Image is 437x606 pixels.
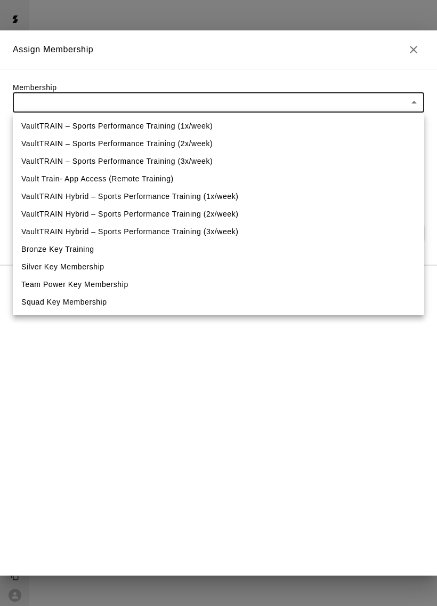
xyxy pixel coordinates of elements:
[13,170,424,188] li: Vault Train- App Access (Remote Training)
[13,241,424,258] li: Bronze Key Training
[13,223,424,241] li: VaultTRAIN Hybrid – Sports Performance Training (3x/week)
[13,135,424,153] li: VaultTRAIN – Sports Performance Training (2x/week)
[13,258,424,276] li: Silver Key Membership
[13,117,424,135] li: VaultTRAIN – Sports Performance Training (1x/week)
[13,153,424,170] li: VaultTRAIN – Sports Performance Training (3x/week)
[13,205,424,223] li: VaultTRAIN Hybrid – Sports Performance Training (2x/week)
[13,188,424,205] li: VaultTRAIN Hybrid – Sports Performance Training (1x/week)
[13,293,424,311] li: Squad Key Membership
[13,276,424,293] li: Team Power Key Membership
